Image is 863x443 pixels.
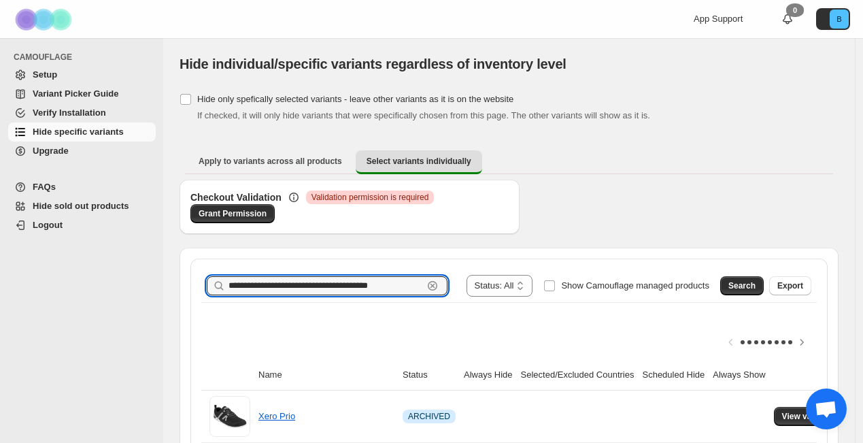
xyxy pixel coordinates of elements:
[786,3,804,17] div: 0
[426,279,439,293] button: Clear
[816,8,850,30] button: Avatar with initials B
[709,360,769,391] th: Always Show
[258,411,295,421] a: Xero Prio
[781,12,794,26] a: 0
[694,14,743,24] span: App Support
[311,192,429,203] span: Validation permission is required
[11,1,79,38] img: Camouflage
[8,103,156,122] a: Verify Installation
[180,56,566,71] span: Hide individual/specific variants regardless of inventory level
[197,110,650,120] span: If checked, it will only hide variants that were specifically chosen from this page. The other va...
[8,142,156,161] a: Upgrade
[190,191,282,204] h3: Checkout Validation
[254,360,399,391] th: Name
[836,15,841,23] text: B
[638,360,709,391] th: Scheduled Hide
[8,178,156,197] a: FAQs
[561,280,709,291] span: Show Camouflage managed products
[188,150,353,172] button: Apply to variants across all products
[777,280,803,291] span: Export
[517,360,639,391] th: Selected/Excluded Countries
[33,220,63,230] span: Logout
[8,216,156,235] a: Logout
[792,333,811,352] button: Scroll table right one column
[8,84,156,103] a: Variant Picker Guide
[782,411,834,422] span: View variants
[367,156,471,167] span: Select variants individually
[33,108,106,118] span: Verify Installation
[460,360,517,391] th: Always Hide
[33,146,69,156] span: Upgrade
[8,65,156,84] a: Setup
[197,94,513,104] span: Hide only spefically selected variants - leave other variants as it is on the website
[33,182,56,192] span: FAQs
[33,69,57,80] span: Setup
[190,204,275,223] a: Grant Permission
[199,156,342,167] span: Apply to variants across all products
[33,127,124,137] span: Hide specific variants
[8,197,156,216] a: Hide sold out products
[830,10,849,29] span: Avatar with initials B
[8,122,156,142] a: Hide specific variants
[720,276,764,295] button: Search
[356,150,482,174] button: Select variants individually
[728,280,756,291] span: Search
[399,360,460,391] th: Status
[769,276,811,295] button: Export
[33,201,129,211] span: Hide sold out products
[14,52,156,63] span: CAMOUFLAGE
[806,389,847,429] div: Open chat
[408,411,450,422] span: ARCHIVED
[774,407,843,426] button: View variants
[33,88,118,99] span: Variant Picker Guide
[199,208,267,219] span: Grant Permission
